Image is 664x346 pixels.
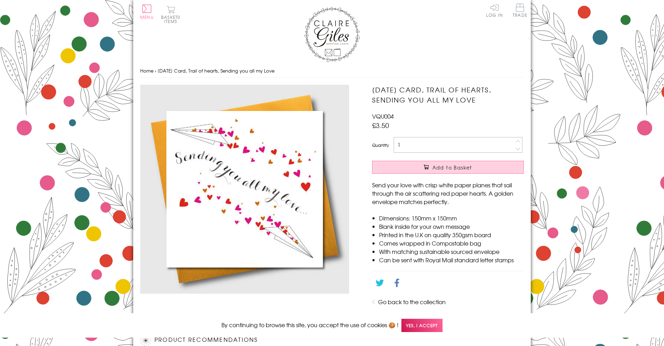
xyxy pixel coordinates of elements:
[432,164,472,171] span: Add to Basket
[140,14,154,20] span: Menu
[379,256,524,264] li: Can be sent with Royal Mail standard letter stamps
[486,3,503,17] a: Log In
[158,67,274,74] span: [DATE] Card, Trail of hearts, Sending you all my Love
[379,247,524,256] li: With matching sustainable sourced envelope
[372,161,524,174] button: Add to Basket
[304,7,360,62] img: Claire Giles Greetings Cards
[164,14,180,24] span: 0 items
[513,3,527,18] a: Trade
[140,85,349,294] img: Valentine's Day Card, Trail of hearts, Sending you all my Love
[155,67,156,74] span: ›
[372,142,389,148] label: Quantity
[379,222,524,231] li: Blank inside for your own message
[378,298,446,306] a: Go back to the collection
[161,6,180,23] button: Basket0 items
[401,319,443,332] span: Yes, I accept
[372,85,524,105] h1: [DATE] Card, Trail of hearts, Sending you all my Love
[372,120,389,130] span: £3.50
[140,335,258,346] h2: Product recommendations
[379,231,524,239] li: Printed in the U.K on quality 350gsm board
[379,214,524,222] li: Dimensions: 150mm x 150mm
[513,3,527,17] span: Trade
[140,64,524,78] nav: breadcrumbs
[140,5,154,19] button: Menu
[379,239,524,247] li: Comes wrapped in Compostable bag
[372,112,394,120] span: VQU004
[372,181,524,206] p: Send your love with crisp white paper planes that sail through the air scattering red paper heart...
[140,67,153,74] a: Home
